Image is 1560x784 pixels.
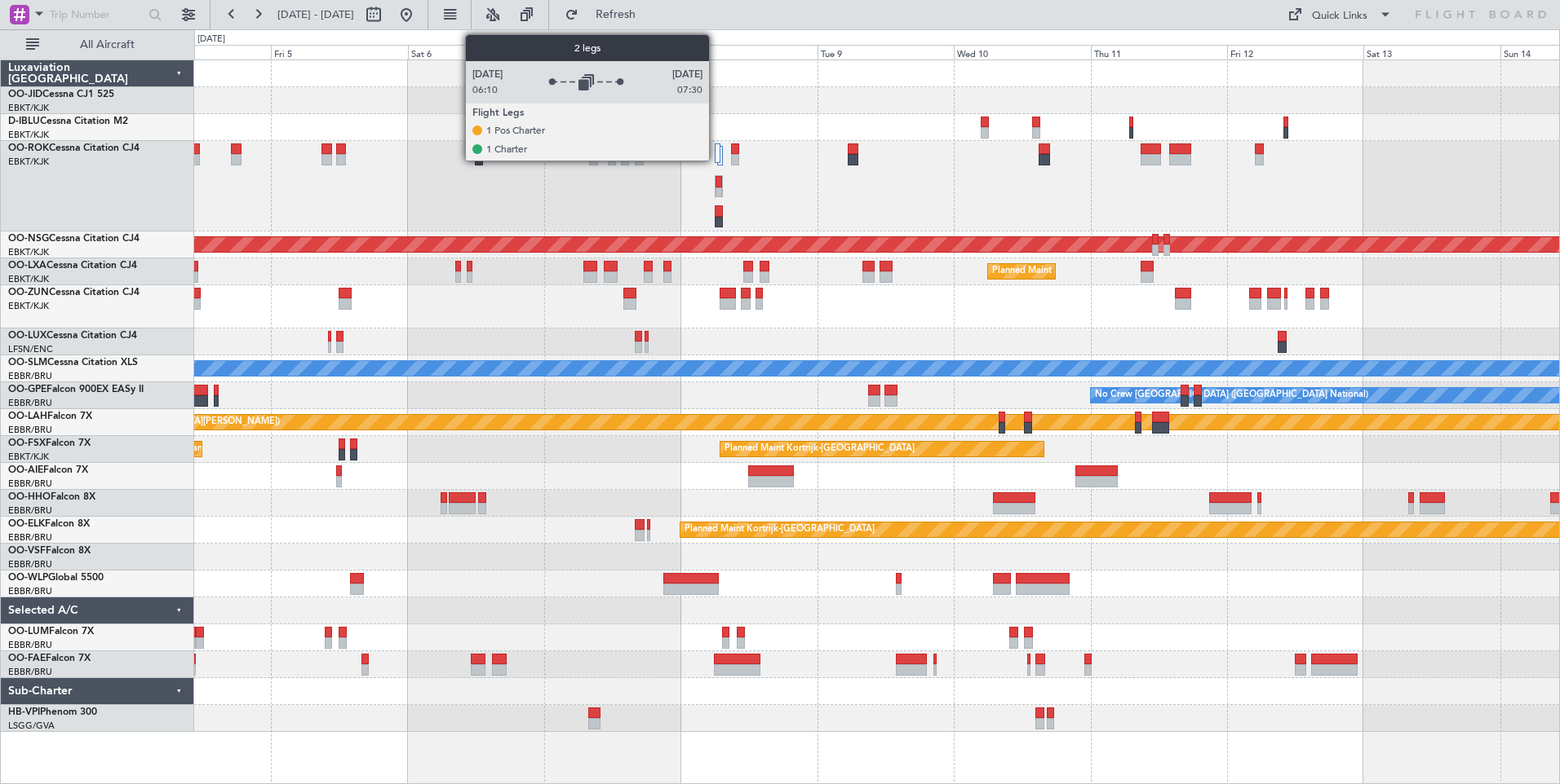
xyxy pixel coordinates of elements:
div: Fri 5 [271,45,407,59]
a: OO-JIDCessna CJ1 525 [8,90,114,99]
div: [DATE] [197,33,225,46]
a: OO-ELKFalcon 8X [8,519,90,529]
span: OO-SLM [8,358,47,368]
a: EBBR/BRU [8,370,52,382]
a: OO-FAEFalcon 7X [8,654,91,663]
a: EBKT/KJK [8,246,49,258]
a: HB-VPIPhenom 300 [8,707,97,717]
div: Tue 9 [818,45,954,59]
span: OO-VSF [8,546,46,556]
div: Sat 13 [1363,45,1500,59]
a: EBKT/KJK [8,156,49,168]
a: EBBR/BRU [8,531,52,544]
span: D-IBLU [8,117,40,126]
span: OO-LUM [8,627,49,636]
input: Trip Number [50,2,144,27]
button: Quick Links [1279,2,1400,28]
span: OO-ZUN [8,288,49,297]
span: OO-FSX [8,438,46,448]
div: Thu 4 [135,45,271,59]
a: OO-ZUNCessna Citation CJ4 [8,288,140,297]
div: Thu 11 [1091,45,1227,59]
a: OO-LUMFalcon 7X [8,627,94,636]
span: OO-LAH [8,412,47,421]
a: EBKT/KJK [8,300,49,312]
div: Wed 10 [954,45,1090,59]
button: All Aircraft [18,32,177,58]
a: OO-WLPGlobal 5500 [8,573,104,583]
a: EBBR/BRU [8,558,52,570]
span: OO-JID [8,90,42,99]
span: Refresh [582,9,650,20]
a: EBBR/BRU [8,478,52,490]
a: EBKT/KJK [8,102,49,114]
span: OO-AIE [8,465,43,475]
div: Sun 7 [544,45,680,59]
span: OO-ELK [8,519,45,529]
a: EBBR/BRU [8,639,52,651]
span: All Aircraft [42,39,172,51]
div: Planned Maint Kortrijk-[GEOGRAPHIC_DATA] [725,437,915,461]
span: OO-GPE [8,385,47,394]
span: [DATE] - [DATE] [277,7,354,22]
a: OO-LUXCessna Citation CJ4 [8,331,137,341]
a: EBKT/KJK [8,129,49,141]
div: Planned Maint [GEOGRAPHIC_DATA] ([GEOGRAPHIC_DATA] National) [992,259,1287,284]
a: OO-LXACessna Citation CJ4 [8,261,137,271]
a: OO-NSGCessna Citation CJ4 [8,234,140,244]
a: EBKT/KJK [8,273,49,285]
a: LSGG/GVA [8,720,55,732]
span: OO-LUX [8,331,47,341]
button: Refresh [557,2,655,28]
a: EBBR/BRU [8,504,52,517]
a: OO-VSFFalcon 8X [8,546,91,556]
a: OO-ROKCessna Citation CJ4 [8,143,140,153]
a: D-IBLUCessna Citation M2 [8,117,128,126]
a: OO-HHOFalcon 8X [8,492,95,502]
a: OO-SLMCessna Citation XLS [8,358,138,368]
a: EBKT/KJK [8,451,49,463]
a: OO-FSXFalcon 7X [8,438,91,448]
div: Fri 12 [1227,45,1363,59]
a: OO-AIEFalcon 7X [8,465,88,475]
a: EBBR/BRU [8,397,52,409]
span: HB-VPI [8,707,40,717]
div: Quick Links [1312,8,1367,24]
a: EBBR/BRU [8,666,52,678]
span: OO-LXA [8,261,47,271]
span: OO-NSG [8,234,49,244]
div: Planned Maint Kortrijk-[GEOGRAPHIC_DATA] [685,518,875,542]
span: OO-ROK [8,143,49,153]
a: EBBR/BRU [8,585,52,597]
div: Sat 6 [408,45,544,59]
div: No Crew [GEOGRAPHIC_DATA] ([GEOGRAPHIC_DATA] National) [1095,383,1368,407]
div: Mon 8 [680,45,817,59]
span: OO-WLP [8,573,48,583]
a: EBBR/BRU [8,424,52,436]
span: OO-HHO [8,492,51,502]
a: OO-LAHFalcon 7X [8,412,92,421]
span: OO-FAE [8,654,46,663]
a: LFSN/ENC [8,343,53,355]
a: OO-GPEFalcon 900EX EASy II [8,385,144,394]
